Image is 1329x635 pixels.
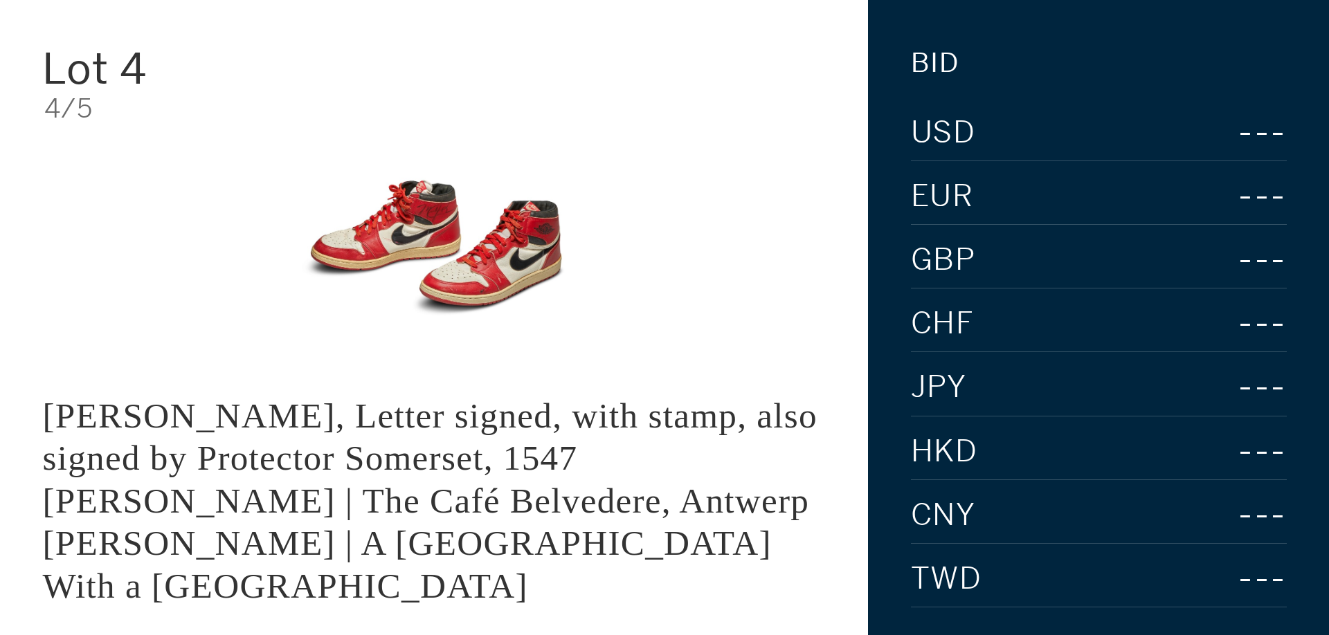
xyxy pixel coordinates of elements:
div: 4/5 [44,95,826,122]
div: --- [1188,430,1287,472]
span: TWD [911,564,982,594]
span: HKD [911,436,978,467]
span: JPY [911,372,967,403]
div: --- [1204,302,1287,344]
div: --- [1144,366,1287,408]
div: Bid [911,50,959,76]
div: --- [1200,175,1287,217]
span: USD [911,118,976,148]
img: King Edward VI, Letter signed, with stamp, also signed by Protector Somerset, 1547 LOUIS VAN ENGE... [278,143,590,351]
div: --- [1181,494,1287,536]
span: CHF [911,309,975,339]
span: GBP [911,245,976,275]
div: --- [1178,558,1287,600]
span: EUR [911,181,974,212]
div: --- [1153,111,1287,154]
div: --- [1202,239,1287,281]
span: CNY [911,500,976,531]
div: Lot 4 [42,48,303,90]
div: [PERSON_NAME], Letter signed, with stamp, also signed by Protector Somerset, 1547 [PERSON_NAME] |... [42,396,817,605]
